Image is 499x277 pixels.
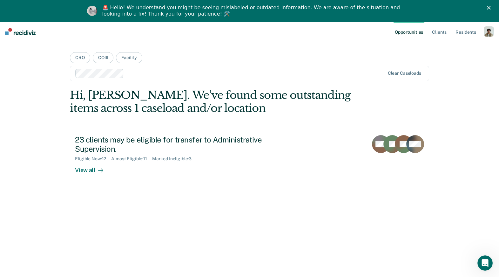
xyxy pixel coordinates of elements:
[93,52,113,63] button: COIII
[102,4,402,17] div: 🚨 Hello! We understand you might be seeing mislabeled or outdated information. We are aware of th...
[111,156,152,162] div: Almost Eligible : 11
[487,6,493,10] div: Close
[454,21,477,42] a: Residents
[394,21,424,42] a: Opportunities
[388,71,421,76] div: Clear caseloads
[70,130,429,189] a: 23 clients may be eligible for transfer to Administrative Supervision.Eligible Now:12Almost Eligi...
[5,28,36,35] img: Recidiviz
[75,162,111,174] div: View all
[70,52,90,63] button: CRO
[431,21,448,42] a: Clients
[477,255,493,271] iframe: Intercom live chat
[70,89,357,115] div: Hi, [PERSON_NAME]. We’ve found some outstanding items across 1 caseload and/or location
[87,6,97,16] img: Profile image for Kim
[75,135,298,154] div: 23 clients may be eligible for transfer to Administrative Supervision.
[116,52,142,63] button: Facility
[75,156,111,162] div: Eligible Now : 12
[152,156,197,162] div: Marked Ineligible : 3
